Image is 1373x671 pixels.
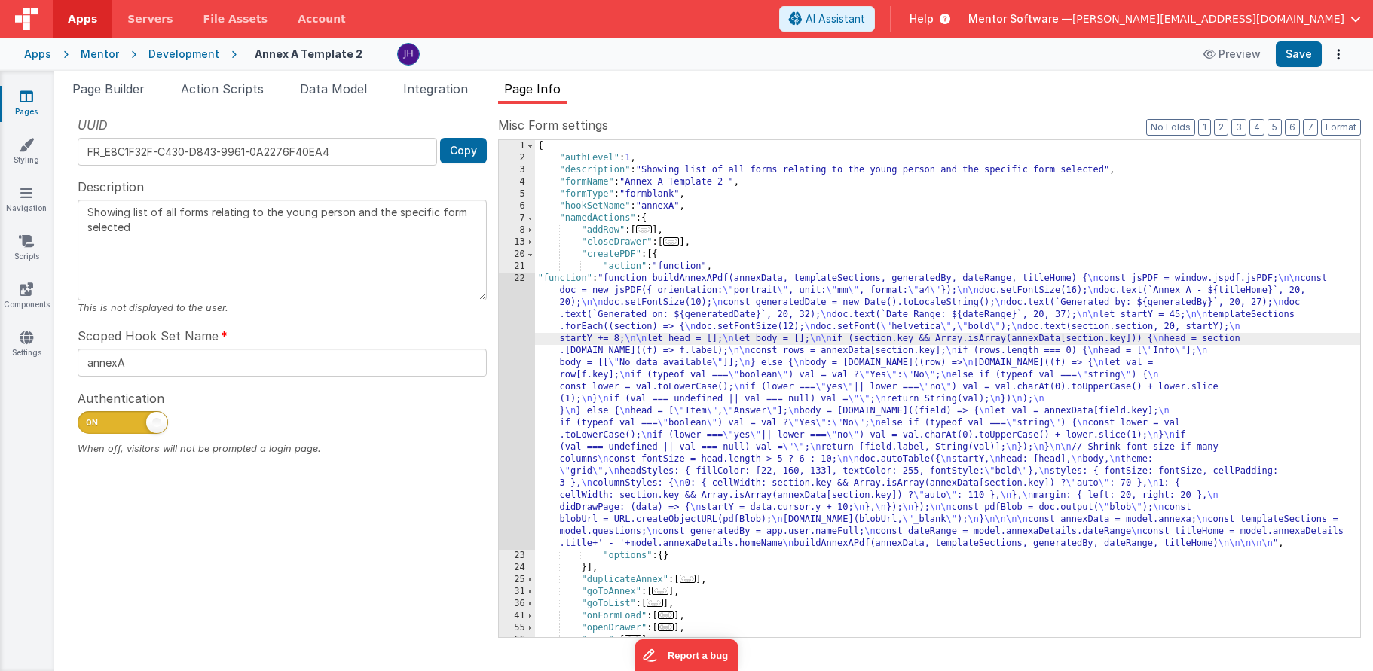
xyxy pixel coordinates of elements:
div: 7 [499,212,535,224]
button: Format [1321,119,1361,136]
span: Integration [403,81,468,96]
div: This is not displayed to the user. [78,300,487,315]
button: 1 [1198,119,1211,136]
span: Data Model [300,81,367,96]
span: ... [625,635,641,643]
span: Servers [127,11,173,26]
button: Options [1328,44,1349,65]
button: AI Assistant [779,6,875,32]
div: 5 [499,188,535,200]
div: 22 [499,273,535,550]
div: 55 [499,622,535,634]
span: Apps [68,11,97,26]
button: 2 [1214,119,1228,136]
div: Mentor [81,47,119,62]
iframe: Marker.io feedback button [635,639,738,671]
span: ... [658,623,674,631]
span: Page Builder [72,81,145,96]
span: Mentor Software — [968,11,1072,26]
span: ... [647,599,663,607]
div: 8 [499,224,535,236]
span: Page Info [504,81,561,96]
div: 2 [499,152,535,164]
div: 23 [499,550,535,562]
div: 25 [499,574,535,586]
div: 66 [499,634,535,646]
div: 20 [499,249,535,261]
span: ... [658,611,674,619]
div: 24 [499,562,535,574]
div: Apps [24,47,51,62]
span: File Assets [203,11,268,26]
div: Development [148,47,219,62]
img: c2badad8aad3a9dfc60afe8632b41ba8 [398,44,419,65]
h4: Annex A Template 2 [255,48,362,59]
div: 3 [499,164,535,176]
div: 31 [499,586,535,598]
span: Action Scripts [181,81,264,96]
span: ... [680,575,696,583]
button: 6 [1285,119,1300,136]
button: No Folds [1146,119,1195,136]
span: Misc Form settings [498,116,608,134]
div: 36 [499,598,535,610]
button: 4 [1249,119,1264,136]
button: 3 [1231,119,1246,136]
div: When off, visitors will not be prompted a login page. [78,441,487,456]
div: 41 [499,610,535,622]
span: ... [652,587,668,595]
span: Help [910,11,934,26]
span: Scoped Hook Set Name [78,327,219,345]
div: 1 [499,140,535,152]
button: 7 [1303,119,1318,136]
span: ... [636,225,653,233]
span: Authentication [78,389,164,407]
span: AI Assistant [806,11,865,26]
div: 4 [499,176,535,188]
div: 21 [499,261,535,273]
button: Preview [1194,42,1270,66]
div: 13 [499,236,535,249]
button: Mentor Software — [PERSON_NAME][EMAIL_ADDRESS][DOMAIN_NAME] [968,11,1361,26]
span: Description [78,178,144,196]
span: [PERSON_NAME][EMAIL_ADDRESS][DOMAIN_NAME] [1072,11,1344,26]
span: ... [663,237,680,246]
button: Save [1276,41,1322,67]
div: 6 [499,200,535,212]
button: 5 [1268,119,1282,136]
span: UUID [78,116,108,134]
button: Copy [440,138,487,163]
